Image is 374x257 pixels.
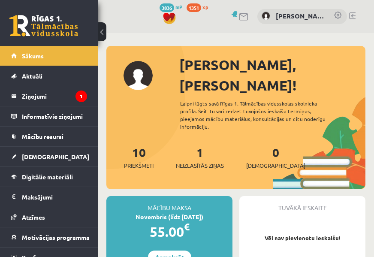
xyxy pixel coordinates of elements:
div: 55.00 [106,221,232,242]
img: Amanda Lorberga [262,12,270,20]
span: Sākums [22,52,44,60]
p: Vēl nav pievienotu ieskaišu! [244,234,361,242]
span: Digitālie materiāli [22,173,73,181]
div: Mācību maksa [106,196,232,212]
span: [DEMOGRAPHIC_DATA] [246,161,305,170]
a: 0[DEMOGRAPHIC_DATA] [246,145,305,170]
a: 1Neizlasītās ziņas [176,145,224,170]
span: 3836 [160,3,174,12]
span: € [184,221,190,233]
a: 3836 mP [160,3,182,10]
span: xp [202,3,208,10]
a: Digitālie materiāli [11,167,87,187]
a: [DEMOGRAPHIC_DATA] [11,147,87,166]
div: Novembris (līdz [DATE]) [106,212,232,221]
a: Aktuāli [11,66,87,86]
span: Motivācijas programma [22,233,90,241]
a: Motivācijas programma [11,227,87,247]
span: 1351 [187,3,201,12]
a: Maksājumi [11,187,87,207]
a: Mācību resursi [11,127,87,146]
div: Tuvākā ieskaite [239,196,365,212]
span: [DEMOGRAPHIC_DATA] [22,153,89,160]
legend: Maksājumi [22,187,87,207]
div: Laipni lūgts savā Rīgas 1. Tālmācības vidusskolas skolnieka profilā. Šeit Tu vari redzēt tuvojošo... [180,100,335,130]
a: Ziņojumi1 [11,86,87,106]
span: Mācību resursi [22,133,63,140]
legend: Ziņojumi [22,86,87,106]
span: Priekšmeti [124,161,154,170]
span: Neizlasītās ziņas [176,161,224,170]
legend: Informatīvie ziņojumi [22,106,87,126]
a: Informatīvie ziņojumi [11,106,87,126]
a: 1351 xp [187,3,212,10]
a: 10Priekšmeti [124,145,154,170]
span: Aktuāli [22,72,42,80]
span: mP [175,3,182,10]
a: Atzīmes [11,207,87,227]
div: [PERSON_NAME], [PERSON_NAME]! [179,54,365,96]
span: Atzīmes [22,213,45,221]
a: Rīgas 1. Tālmācības vidusskola [9,15,78,36]
a: Sākums [11,46,87,66]
i: 1 [75,91,87,102]
a: [PERSON_NAME] [276,11,325,21]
